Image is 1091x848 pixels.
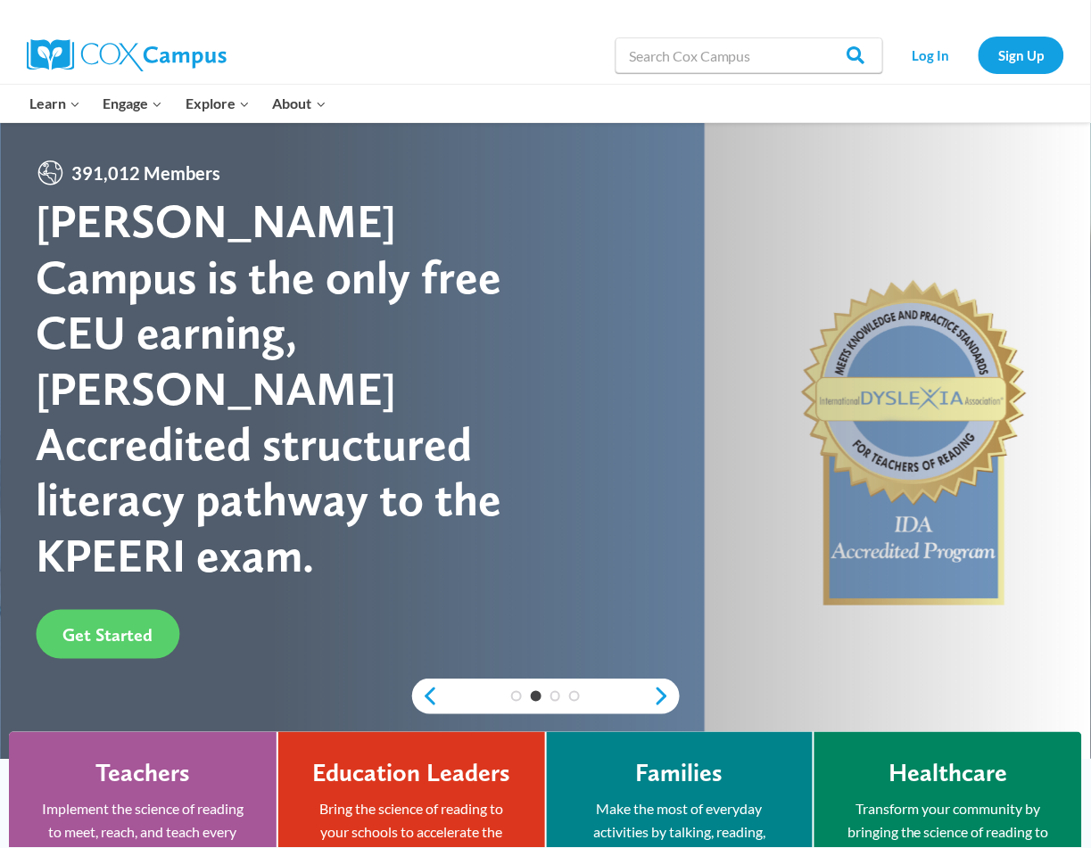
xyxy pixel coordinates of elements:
button: Child menu of Engage [92,85,175,122]
button: Child menu of Explore [174,85,261,122]
a: previous [412,686,439,707]
a: next [653,686,680,707]
img: Cox Campus [27,39,227,71]
h4: Education Leaders [312,759,510,789]
div: [PERSON_NAME] Campus is the only free CEU earning, [PERSON_NAME] Accredited structured literacy p... [36,193,546,583]
span: Get Started [62,624,153,646]
a: 1 [511,691,522,702]
div: content slider buttons [412,679,680,714]
input: Search Cox Campus [616,37,883,73]
button: Child menu of About [261,85,338,122]
span: 391,012 Members [64,159,227,187]
h4: Families [636,759,723,789]
a: 2 [531,691,541,702]
a: Get Started [36,610,179,659]
a: Log In [892,37,970,73]
nav: Secondary Navigation [892,37,1064,73]
a: 3 [550,691,561,702]
nav: Primary Navigation [18,85,337,122]
h4: Teachers [95,759,190,789]
a: Sign Up [979,37,1064,73]
a: 4 [569,691,580,702]
h4: Healthcare [889,759,1008,789]
button: Child menu of Learn [18,85,92,122]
